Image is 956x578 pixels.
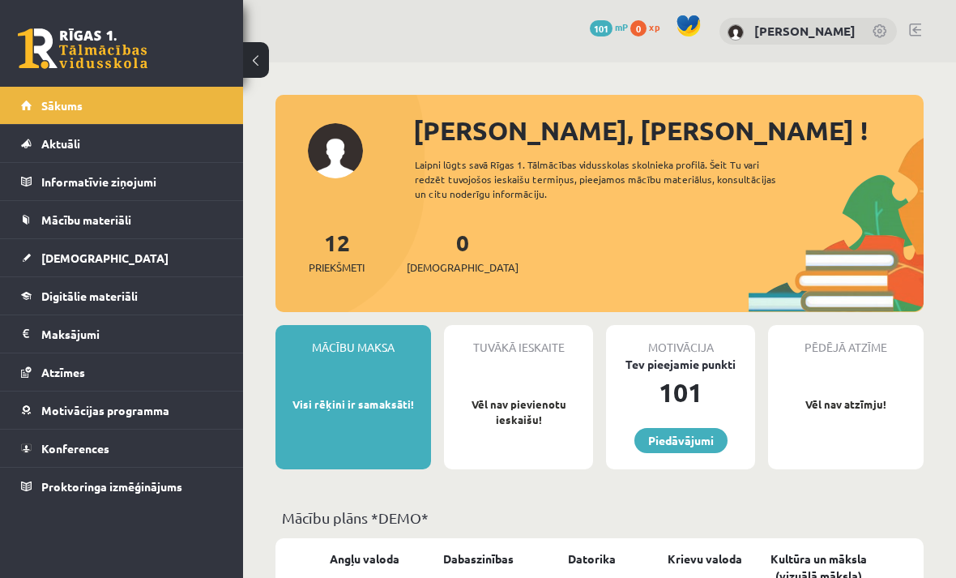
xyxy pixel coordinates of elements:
[634,428,728,453] a: Piedāvājumi
[444,325,593,356] div: Tuvākā ieskaite
[21,125,223,162] a: Aktuāli
[309,259,365,276] span: Priekšmeti
[407,228,519,276] a: 0[DEMOGRAPHIC_DATA]
[41,479,182,494] span: Proktoringa izmēģinājums
[41,136,80,151] span: Aktuāli
[606,356,755,373] div: Tev pieejamie punkti
[768,325,924,356] div: Pēdējā atzīme
[21,277,223,315] a: Digitālie materiāli
[282,507,917,529] p: Mācību plāns *DEMO*
[452,396,585,428] p: Vēl nav pievienotu ieskaišu!
[754,23,856,39] a: [PERSON_NAME]
[590,20,612,36] span: 101
[630,20,668,33] a: 0 xp
[443,550,514,567] a: Dabaszinības
[776,396,915,413] p: Vēl nav atzīmju!
[21,87,223,124] a: Sākums
[309,228,365,276] a: 12Priekšmeti
[615,20,628,33] span: mP
[413,111,924,150] div: [PERSON_NAME], [PERSON_NAME] !
[590,20,628,33] a: 101 mP
[21,353,223,391] a: Atzīmes
[41,98,83,113] span: Sākums
[41,315,223,353] legend: Maksājumi
[21,315,223,353] a: Maksājumi
[606,373,755,412] div: 101
[41,250,169,265] span: [DEMOGRAPHIC_DATA]
[649,20,659,33] span: xp
[21,392,223,429] a: Motivācijas programma
[630,20,647,36] span: 0
[21,430,223,467] a: Konferences
[21,201,223,238] a: Mācību materiāli
[41,403,169,417] span: Motivācijas programma
[18,28,147,69] a: Rīgas 1. Tālmācības vidusskola
[21,163,223,200] a: Informatīvie ziņojumi
[41,212,131,227] span: Mācību materiāli
[728,24,744,41] img: Darja Degtjarjova
[568,550,616,567] a: Datorika
[415,157,804,201] div: Laipni lūgts savā Rīgas 1. Tālmācības vidusskolas skolnieka profilā. Šeit Tu vari redzēt tuvojošo...
[41,163,223,200] legend: Informatīvie ziņojumi
[330,550,399,567] a: Angļu valoda
[606,325,755,356] div: Motivācija
[668,550,742,567] a: Krievu valoda
[21,239,223,276] a: [DEMOGRAPHIC_DATA]
[41,365,85,379] span: Atzīmes
[21,468,223,505] a: Proktoringa izmēģinājums
[284,396,423,413] p: Visi rēķini ir samaksāti!
[41,441,109,456] span: Konferences
[407,259,519,276] span: [DEMOGRAPHIC_DATA]
[275,325,431,356] div: Mācību maksa
[41,289,138,303] span: Digitālie materiāli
